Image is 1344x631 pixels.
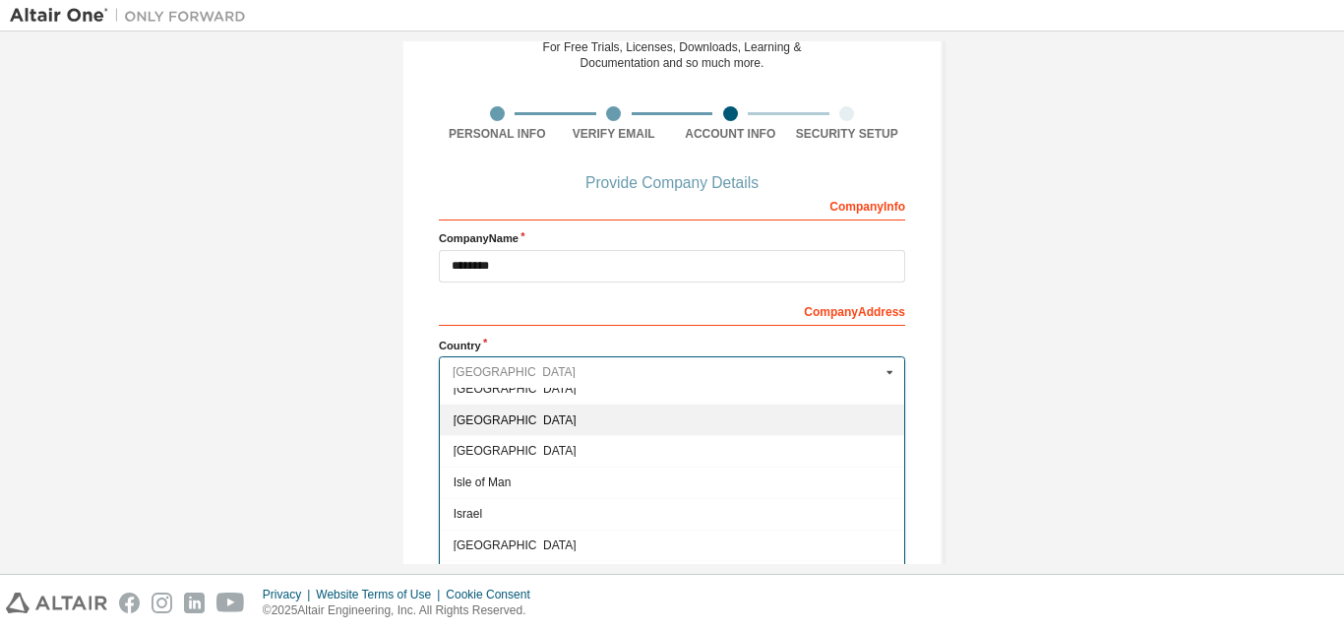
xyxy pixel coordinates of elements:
label: Country [439,338,905,353]
div: Account Info [672,126,789,142]
span: Israel [454,508,891,520]
div: Security Setup [789,126,906,142]
div: Privacy [263,587,316,602]
span: Isle of Man [454,476,891,488]
div: Verify Email [556,126,673,142]
div: For Free Trials, Licenses, Downloads, Learning & Documentation and so much more. [543,39,802,71]
img: altair_logo.svg [6,593,107,613]
div: Company Info [439,189,905,221]
span: [GEOGRAPHIC_DATA] [454,539,891,551]
img: Altair One [10,6,256,26]
div: Company Address [439,294,905,326]
div: Website Terms of Use [316,587,446,602]
img: youtube.svg [216,593,245,613]
div: Cookie Consent [446,587,541,602]
img: linkedin.svg [184,593,205,613]
p: © 2025 Altair Engineering, Inc. All Rights Reserved. [263,602,542,619]
span: [GEOGRAPHIC_DATA] [454,445,891,457]
span: [GEOGRAPHIC_DATA] [454,413,891,425]
span: [GEOGRAPHIC_DATA] [454,383,891,395]
div: Personal Info [439,126,556,142]
img: instagram.svg [152,593,172,613]
label: Company Name [439,230,905,246]
div: Provide Company Details [439,177,905,189]
img: facebook.svg [119,593,140,613]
